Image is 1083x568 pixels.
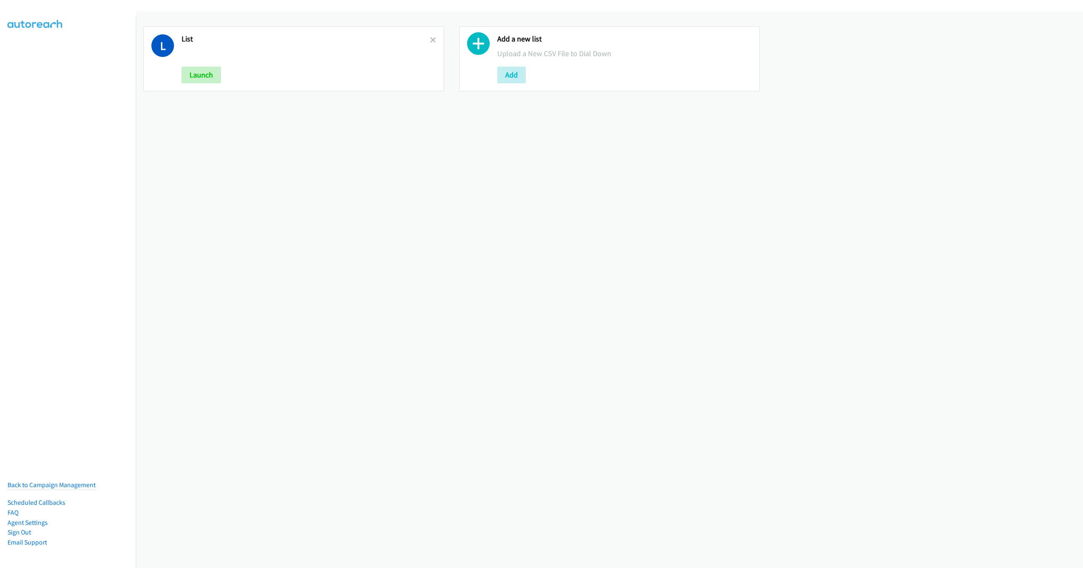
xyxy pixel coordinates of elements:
[497,67,526,83] button: Add
[497,34,752,44] h2: Add a new list
[497,48,752,59] p: Upload a New CSV File to Dial Down
[182,34,430,44] h2: List
[8,509,18,516] a: FAQ
[182,67,221,83] button: Launch
[8,498,65,506] a: Scheduled Callbacks
[8,519,48,527] a: Agent Settings
[8,538,47,546] a: Email Support
[151,34,174,57] h1: L
[8,528,31,536] a: Sign Out
[8,481,96,489] a: Back to Campaign Management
